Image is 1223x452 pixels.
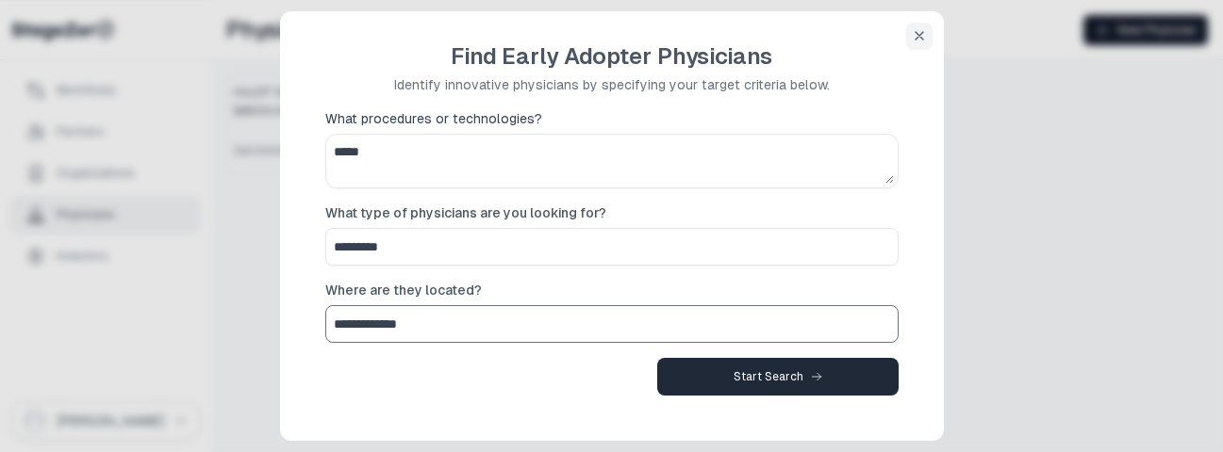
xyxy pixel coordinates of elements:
[394,41,830,72] h1: Find Early Adopter Physicians
[325,203,606,222] span: What type of physicians are you looking for?
[394,75,830,94] p: Identify innovative physicians by specifying your target criteria below.
[325,281,482,299] span: Where are they located?
[657,358,899,395] button: Start Search
[325,109,542,128] span: What procedures or technologies?
[734,369,822,384] div: Start Search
